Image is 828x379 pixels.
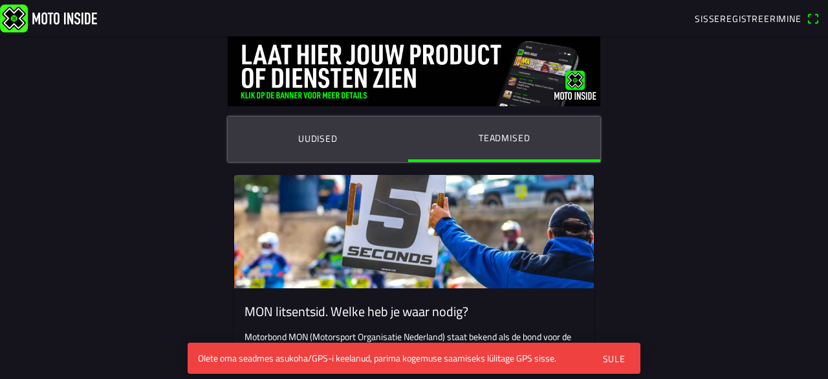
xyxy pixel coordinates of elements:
font: MON litsentsid. Welke heb je waar nodig? [245,301,468,321]
font: Sisseregistreerimine [695,12,801,25]
font: Uudised [298,132,338,145]
img: EJo9uCmWepK1vG76hR4EmBvsq51znysVxlPyqn7p.png [234,175,594,288]
font: Teadmised [479,131,530,144]
font: Motorbond MON (Motorsport Organisatie Nederland) staat bekend als de bond voor de vrije-tijdsrijder… [245,330,573,357]
img: DquIORQn5pFcG0wREDc6xsoRnKbaxAuyzJmd8qj8.jpg [228,36,600,106]
a: SisseregistreerimineQR-koodi skanner [688,7,825,29]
